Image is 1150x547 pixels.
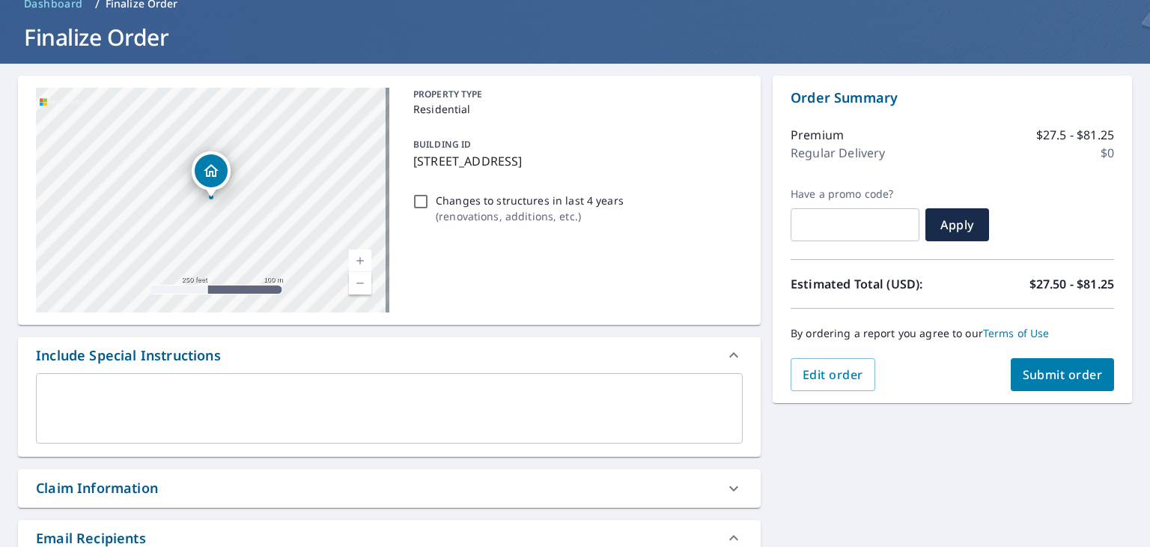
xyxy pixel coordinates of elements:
div: Include Special Instructions [18,337,761,373]
span: Submit order [1023,366,1103,383]
p: ( renovations, additions, etc. ) [436,208,624,224]
p: BUILDING ID [413,138,471,151]
a: Terms of Use [983,326,1050,340]
p: Order Summary [791,88,1114,108]
label: Have a promo code? [791,187,919,201]
div: Claim Information [36,478,158,498]
div: Include Special Instructions [36,345,221,366]
p: Premium [791,126,844,144]
p: $0 [1101,144,1114,162]
button: Apply [925,208,989,241]
button: Edit order [791,358,875,391]
p: By ordering a report you agree to our [791,327,1114,340]
p: Estimated Total (USD): [791,275,952,293]
p: $27.5 - $81.25 [1036,126,1114,144]
div: Dropped pin, building 1, Residential property, 1538 Highway 821 Ruston, LA 71270 [192,151,231,198]
span: Apply [937,217,977,233]
span: Edit order [803,366,863,383]
button: Submit order [1011,358,1115,391]
h1: Finalize Order [18,22,1132,52]
p: Changes to structures in last 4 years [436,193,624,208]
p: [STREET_ADDRESS] [413,152,737,170]
p: $27.50 - $81.25 [1029,275,1114,293]
p: PROPERTY TYPE [413,88,737,101]
a: Current Level 17, Zoom Out [349,272,371,294]
a: Current Level 17, Zoom In [349,250,371,272]
p: Residential [413,101,737,117]
p: Regular Delivery [791,144,885,162]
div: Claim Information [18,469,761,507]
